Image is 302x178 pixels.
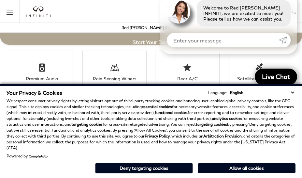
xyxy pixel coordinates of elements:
[196,122,227,127] strong: targeting cookies
[255,69,297,85] a: Live Chat
[237,76,283,81] div: Satellite Radio Ready
[279,33,291,47] a: Submit
[198,163,295,173] button: Allow all cookies
[164,76,210,81] div: Rear A/C
[26,6,50,17] img: INFINITI
[208,91,227,95] div: Language:
[167,33,279,47] input: Enter your message
[145,134,170,138] a: Privacy Policy
[19,76,65,81] div: Premium Audio
[155,110,188,115] strong: functional cookies
[203,134,242,138] strong: Arbitration Provision
[133,39,169,45] span: Start Your Deal
[7,89,62,96] span: Your Privacy & Cookies
[95,163,193,173] button: Deny targeting cookies
[228,89,295,96] select: Language Select
[7,98,295,151] p: We respect consumer privacy rights by letting visitors opt out of third-party tracking cookies an...
[259,73,293,81] span: Live Chat
[142,104,172,109] strong: essential cookies
[212,116,242,121] strong: analytics cookies
[26,6,50,17] a: infiniti
[91,76,138,81] div: Rain Sensing Wipers
[29,154,48,158] a: ComplyAuto
[71,122,103,127] strong: targeting cookies
[122,25,180,30] a: Red [PERSON_NAME] INFINITI
[7,154,48,158] div: Powered by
